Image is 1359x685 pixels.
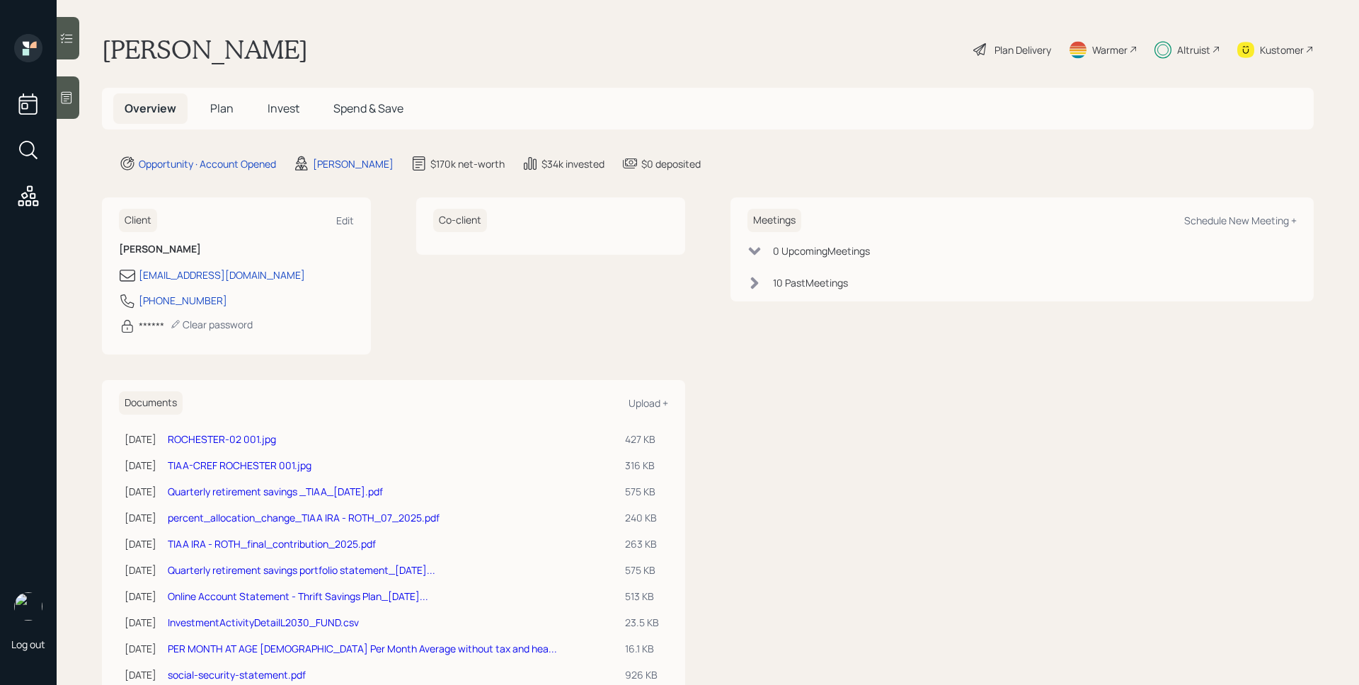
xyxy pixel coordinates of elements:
[313,156,394,171] div: [PERSON_NAME]
[14,592,42,621] img: james-distasi-headshot.png
[168,485,383,498] a: Quarterly retirement savings _TIAA_[DATE].pdf
[125,667,156,682] div: [DATE]
[125,484,156,499] div: [DATE]
[139,156,276,171] div: Opportunity · Account Opened
[541,156,604,171] div: $34k invested
[139,267,305,282] div: [EMAIL_ADDRESS][DOMAIN_NAME]
[168,668,306,681] a: social-security-statement.pdf
[125,100,176,116] span: Overview
[119,391,183,415] h6: Documents
[125,615,156,630] div: [DATE]
[168,537,376,551] a: TIAA IRA - ROTH_final_contribution_2025.pdf
[1177,42,1210,57] div: Altruist
[168,511,440,524] a: percent_allocation_change_TIAA IRA - ROTH_07_2025.pdf
[625,641,663,656] div: 16.1 KB
[1092,42,1128,57] div: Warmer
[102,34,308,65] h1: [PERSON_NAME]
[433,209,487,232] h6: Co-client
[625,432,663,447] div: 427 KB
[210,100,234,116] span: Plan
[625,589,663,604] div: 513 KB
[1260,42,1304,57] div: Kustomer
[625,484,663,499] div: 575 KB
[994,42,1051,57] div: Plan Delivery
[625,615,663,630] div: 23.5 KB
[641,156,701,171] div: $0 deposited
[125,458,156,473] div: [DATE]
[625,536,663,551] div: 263 KB
[747,209,801,232] h6: Meetings
[625,667,663,682] div: 926 KB
[125,432,156,447] div: [DATE]
[625,563,663,577] div: 575 KB
[625,458,663,473] div: 316 KB
[333,100,403,116] span: Spend & Save
[125,641,156,656] div: [DATE]
[268,100,299,116] span: Invest
[773,243,870,258] div: 0 Upcoming Meeting s
[139,293,227,308] div: [PHONE_NUMBER]
[1184,214,1297,227] div: Schedule New Meeting +
[168,563,435,577] a: Quarterly retirement savings portfolio statement_[DATE]...
[625,510,663,525] div: 240 KB
[125,510,156,525] div: [DATE]
[119,243,354,255] h6: [PERSON_NAME]
[119,209,157,232] h6: Client
[168,459,311,472] a: TIAA-CREF ROCHESTER 001.jpg
[125,589,156,604] div: [DATE]
[168,589,428,603] a: Online Account Statement - Thrift Savings Plan_[DATE]...
[170,318,253,331] div: Clear password
[336,214,354,227] div: Edit
[168,616,359,629] a: InvestmentActivityDetailL2030_FUND.csv
[11,638,45,651] div: Log out
[430,156,505,171] div: $170k net-worth
[629,396,668,410] div: Upload +
[168,642,557,655] a: PER MONTH AT AGE [DEMOGRAPHIC_DATA] Per Month Average without tax and hea...
[125,536,156,551] div: [DATE]
[773,275,848,290] div: 10 Past Meeting s
[125,563,156,577] div: [DATE]
[168,432,276,446] a: ROCHESTER-02 001.jpg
